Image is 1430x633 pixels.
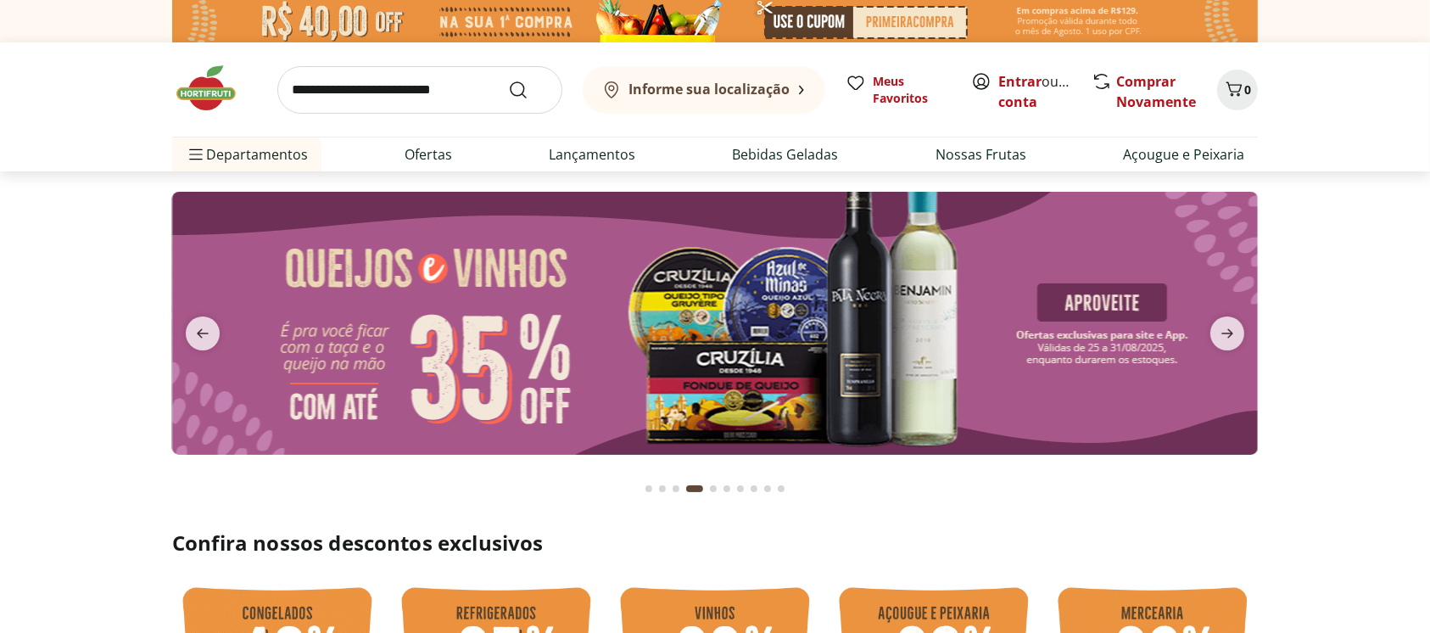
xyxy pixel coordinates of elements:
[873,73,951,107] span: Meus Favoritos
[936,144,1026,165] a: Nossas Frutas
[1116,72,1196,111] a: Comprar Novamente
[172,192,1258,455] img: queijos e vinhos
[998,71,1074,112] span: ou
[734,468,747,509] button: Go to page 7 from fs-carousel
[656,468,669,509] button: Go to page 2 from fs-carousel
[628,80,790,98] b: Informe sua localização
[172,316,233,350] button: previous
[172,63,257,114] img: Hortifruti
[669,468,683,509] button: Go to page 3 from fs-carousel
[998,72,1092,111] a: Criar conta
[747,468,761,509] button: Go to page 8 from fs-carousel
[774,468,788,509] button: Go to page 10 from fs-carousel
[549,144,635,165] a: Lançamentos
[707,468,720,509] button: Go to page 5 from fs-carousel
[998,72,1042,91] a: Entrar
[761,468,774,509] button: Go to page 9 from fs-carousel
[683,468,707,509] button: Current page from fs-carousel
[186,134,308,175] span: Departamentos
[186,134,206,175] button: Menu
[1197,316,1258,350] button: next
[583,66,825,114] button: Informe sua localização
[1123,144,1244,165] a: Açougue e Peixaria
[277,66,562,114] input: search
[1244,81,1251,98] span: 0
[1217,70,1258,110] button: Carrinho
[720,468,734,509] button: Go to page 6 from fs-carousel
[642,468,656,509] button: Go to page 1 from fs-carousel
[508,80,549,100] button: Submit Search
[846,73,951,107] a: Meus Favoritos
[405,144,452,165] a: Ofertas
[172,529,1258,557] h2: Confira nossos descontos exclusivos
[733,144,839,165] a: Bebidas Geladas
